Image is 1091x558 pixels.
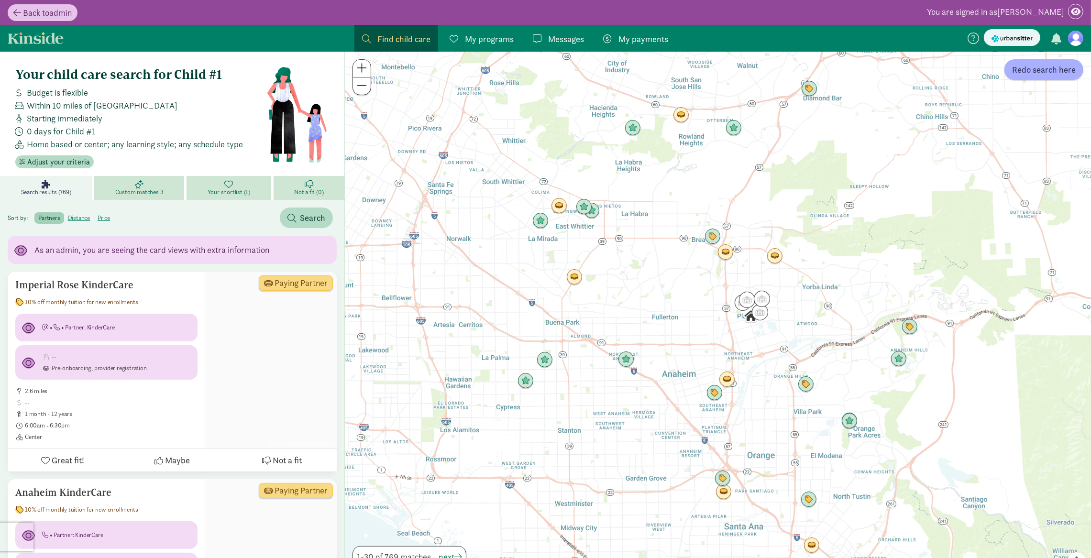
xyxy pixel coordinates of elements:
div: Click to see details [752,304,768,320]
div: Click to see details [705,229,721,245]
div: Click to see details [743,308,759,324]
span: Partner: KinderCare [54,531,103,539]
div: Click to see details [717,244,734,261]
div: Click to see details [841,413,858,429]
a: Kinside [8,32,64,44]
label: partners [34,212,64,224]
div: Click to see details [801,492,817,508]
div: Click to see details [841,413,858,429]
span: Maybe [165,454,190,467]
span: Home based or center; any learning style; any schedule type [27,138,243,151]
div: Click to see details [715,470,731,487]
button: Redo search here [1004,59,1083,80]
span: 1 month - 12 years [25,410,198,418]
div: Click to see details [706,385,723,401]
h4: Your child care search for Child #1 [15,67,266,82]
a: Find child care [354,25,438,52]
a: My payments [595,25,676,52]
span: Paying Partner [275,277,328,288]
div: Click to see details [754,291,770,307]
div: Click to see details [801,81,817,97]
div: Click to see details [798,376,814,393]
span: Paying Partner [275,485,328,496]
span: Find child care [377,33,430,45]
span: +13108876400 [54,323,65,331]
div: Click to see details [739,292,755,308]
span: Within 10 miles of [GEOGRAPHIC_DATA] [27,99,177,112]
a: Not a fit (0) [274,176,345,200]
span: 10% off monthly tuition for new enrollments [25,298,138,306]
span: 0 days for Child #1 [27,125,96,138]
div: Click to see details [673,107,689,123]
label: price [94,212,114,224]
span: You are signed in as [927,6,997,17]
span: 2.6 miles [25,387,198,395]
span: Not a fit (0) [294,188,323,196]
span: Your shortlist (1) [208,188,250,196]
div: Click to see details [891,351,907,367]
span: Budget is flexible [27,86,88,99]
span: Adjust your criteria [27,156,90,168]
button: Great fit! [8,449,117,471]
span: Redo search here [1012,63,1076,76]
span: Starting immediately [27,112,102,125]
div: Click to see details [576,199,592,215]
span: Partner: KinderCare [65,323,114,331]
a: Custom matches 3 [94,176,187,200]
div: As an admin, you are seeing the card views with extra information [8,236,337,264]
span: Not a fit [273,454,302,467]
span: Photo by [265,438,337,449]
span: My programs [465,33,514,45]
div: Click to see details [566,269,583,285]
div: Click to see details [716,484,732,500]
span: 301660@kindercare.com [42,323,54,331]
div: Click to see details [618,351,634,368]
div: Click to see details [767,248,783,264]
button: Not a fit [227,449,337,471]
a: Your shortlist (1) [187,176,274,200]
span: +17147745141 [42,531,54,539]
div: Click to see details [726,120,742,136]
span: Center [25,433,198,441]
div: Click to see details [532,213,549,229]
button: Maybe [117,449,227,471]
a: Messages [525,25,592,52]
a: Back toadmin [8,4,77,21]
button: Adjust your criteria [15,155,94,169]
span: My payments [618,33,668,45]
div: Click to see details [804,537,820,554]
div: Click to see details [719,372,735,388]
a: Imperial Rose KinderCare [284,440,335,446]
div: Click to see details [518,373,534,389]
div: Click to see details [625,120,641,136]
span: Great fit! [52,454,84,467]
div: Click to see details [902,319,918,335]
div: Click to see details [551,198,567,214]
div: Click to see details [537,352,553,368]
img: urbansitter_logo_small.svg [992,33,1033,44]
span: Custom matches 3 [115,188,164,196]
span: 10% off monthly tuition for new enrollments [25,506,138,514]
div: Click to see details [584,203,600,219]
span: 6:00am - 6:30pm [25,422,198,429]
label: distance [64,212,94,224]
span: Search results (769) [21,188,71,196]
span: Back to [23,7,49,18]
button: Search [280,208,333,228]
div: [PERSON_NAME] [927,4,1083,21]
a: My programs [442,25,521,52]
h5: Anaheim KinderCare [15,487,198,498]
span: Search [300,211,325,224]
div: Click to see details [735,295,751,311]
span: Pre-onboarding, provider registration [52,364,147,372]
span: Messages [548,33,584,45]
h5: Imperial Rose KinderCare [15,279,198,291]
span: Sort by: [8,214,33,222]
